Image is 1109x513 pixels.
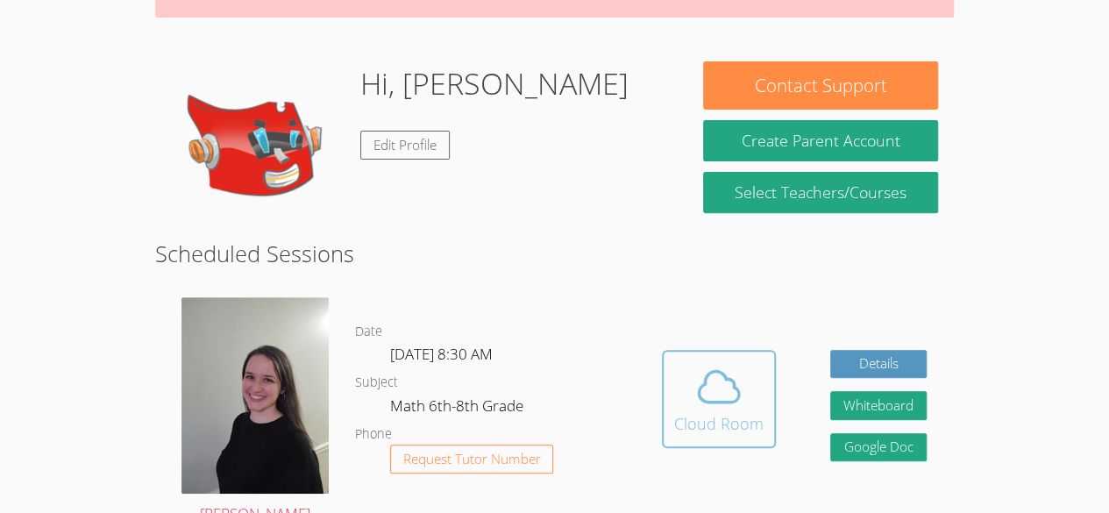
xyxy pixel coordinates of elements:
dt: Date [355,321,382,343]
a: Details [830,350,927,379]
dd: Math 6th-8th Grade [390,394,527,424]
div: Cloud Room [674,411,764,436]
a: Select Teachers/Courses [703,172,937,213]
img: default.png [171,61,346,237]
h1: Hi, [PERSON_NAME] [360,61,629,106]
button: Request Tutor Number [390,445,554,474]
dt: Phone [355,424,392,445]
a: Google Doc [830,433,927,462]
span: Request Tutor Number [403,452,541,466]
button: Cloud Room [662,350,776,448]
img: avatar.png [181,297,329,494]
button: Contact Support [703,61,937,110]
button: Create Parent Account [703,120,937,161]
h2: Scheduled Sessions [155,237,954,270]
span: [DATE] 8:30 AM [390,344,493,364]
dt: Subject [355,372,398,394]
button: Whiteboard [830,391,927,420]
a: Edit Profile [360,131,450,160]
